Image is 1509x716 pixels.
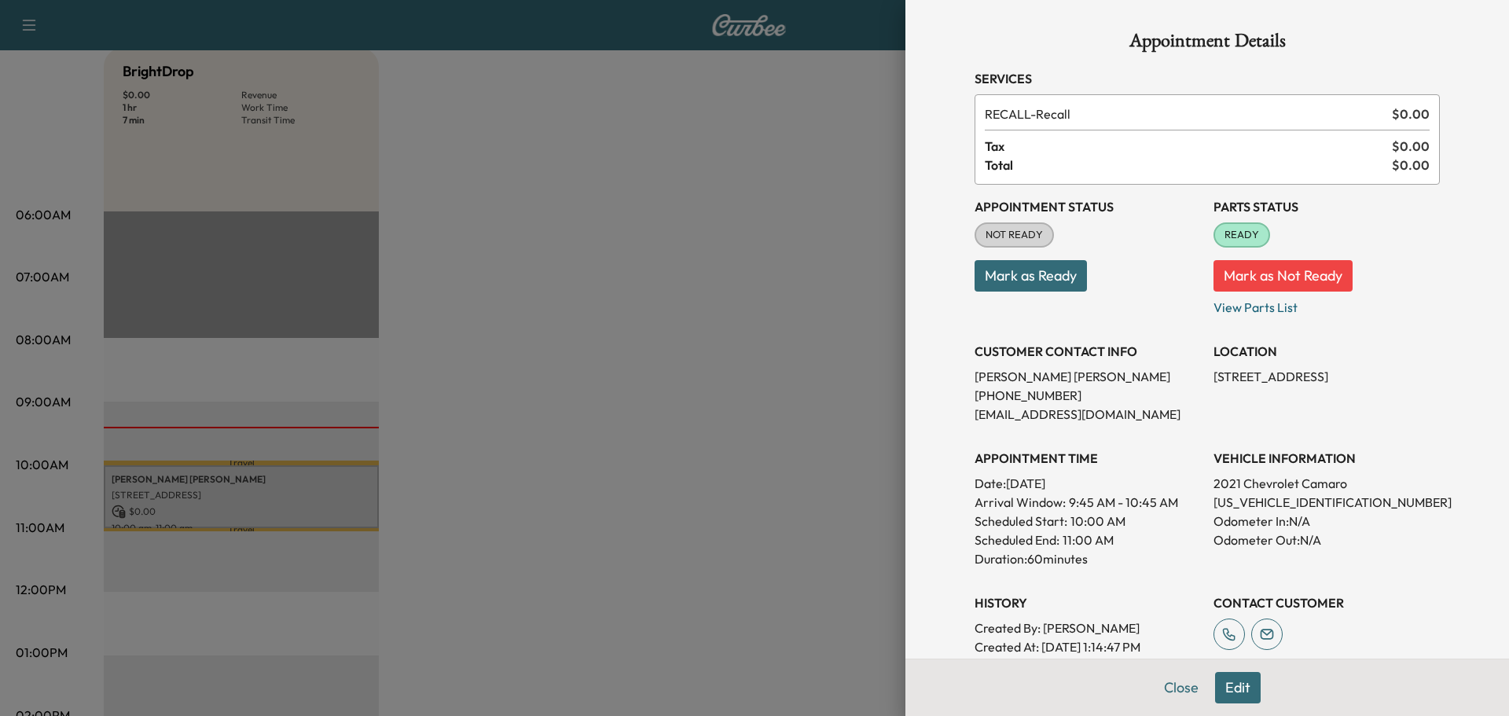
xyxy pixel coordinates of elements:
[975,260,1087,292] button: Mark as Ready
[1392,156,1430,174] span: $ 0.00
[1213,493,1440,512] p: [US_VEHICLE_IDENTIFICATION_NUMBER]
[985,137,1392,156] span: Tax
[1213,367,1440,386] p: [STREET_ADDRESS]
[1213,260,1353,292] button: Mark as Not Ready
[975,197,1201,216] h3: Appointment Status
[1215,227,1269,243] span: READY
[1070,512,1125,531] p: 10:00 AM
[975,512,1067,531] p: Scheduled Start:
[1213,531,1440,549] p: Odometer Out: N/A
[975,593,1201,612] h3: History
[1213,512,1440,531] p: Odometer In: N/A
[1154,672,1209,703] button: Close
[1213,197,1440,216] h3: Parts Status
[1069,493,1178,512] span: 9:45 AM - 10:45 AM
[985,105,1386,123] span: Recall
[975,493,1201,512] p: Arrival Window:
[975,367,1201,386] p: [PERSON_NAME] [PERSON_NAME]
[976,227,1052,243] span: NOT READY
[975,69,1440,88] h3: Services
[985,156,1392,174] span: Total
[975,637,1201,656] p: Created At : [DATE] 1:14:47 PM
[975,31,1440,57] h1: Appointment Details
[975,474,1201,493] p: Date: [DATE]
[1213,474,1440,493] p: 2021 Chevrolet Camaro
[1213,593,1440,612] h3: CONTACT CUSTOMER
[975,549,1201,568] p: Duration: 60 minutes
[975,619,1201,637] p: Created By : [PERSON_NAME]
[1213,342,1440,361] h3: LOCATION
[1063,531,1114,549] p: 11:00 AM
[975,449,1201,468] h3: APPOINTMENT TIME
[975,531,1059,549] p: Scheduled End:
[1215,672,1261,703] button: Edit
[1213,449,1440,468] h3: VEHICLE INFORMATION
[975,405,1201,424] p: [EMAIL_ADDRESS][DOMAIN_NAME]
[1392,105,1430,123] span: $ 0.00
[1213,292,1440,317] p: View Parts List
[975,656,1201,675] p: Modified By : [PERSON_NAME]
[975,342,1201,361] h3: CUSTOMER CONTACT INFO
[975,386,1201,405] p: [PHONE_NUMBER]
[1392,137,1430,156] span: $ 0.00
